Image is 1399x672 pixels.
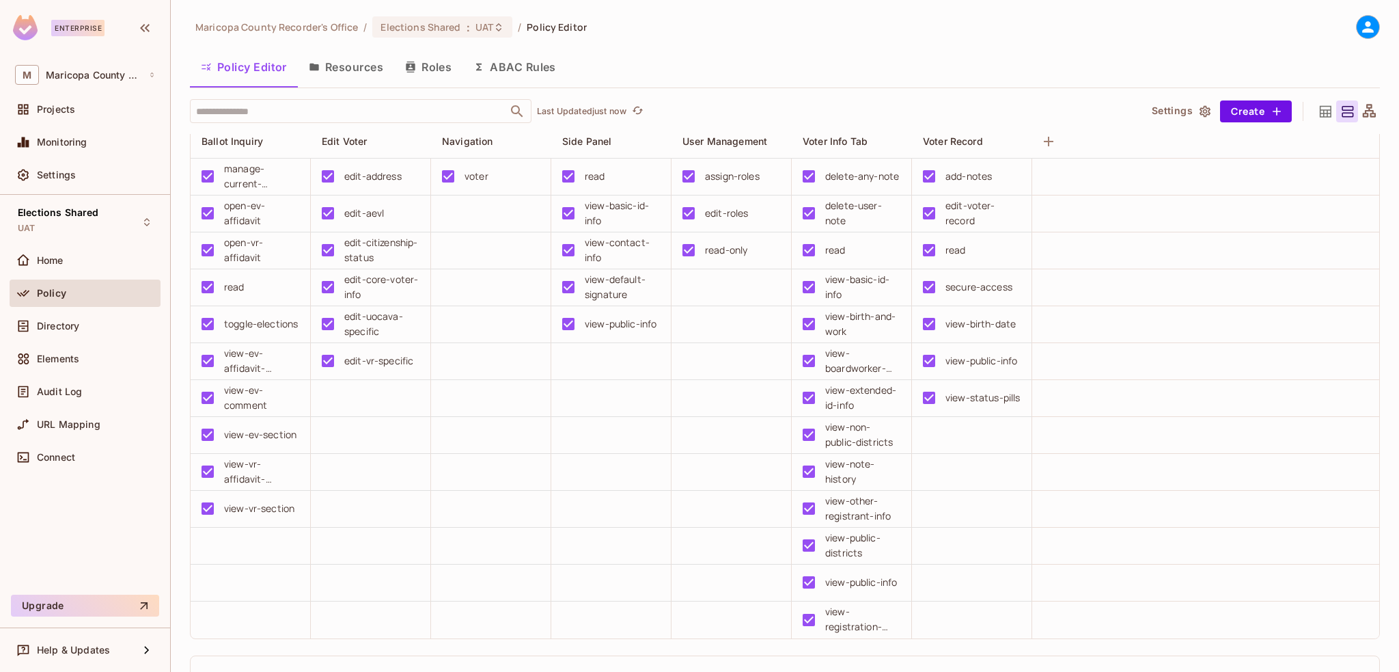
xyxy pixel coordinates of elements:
[46,70,141,81] span: Workspace: Maricopa County Recorder's Office
[37,170,76,180] span: Settings
[224,346,299,376] div: view-ev-affidavit-signature
[825,494,900,524] div: view-other-registrant-info
[51,20,105,36] div: Enterprise
[825,243,846,258] div: read
[15,65,39,85] span: M
[380,21,460,33] span: Elections Shared
[224,198,299,228] div: open-ev-affidavit
[825,309,900,339] div: view-birth-and-work
[18,207,98,218] span: Elections Shared
[224,161,299,191] div: manage-current-elections
[629,103,646,120] button: refresh
[945,317,1016,332] div: view-birth-date
[37,386,82,397] span: Audit Log
[825,457,900,487] div: view-note-history
[945,390,1021,405] div: view-status-pills
[945,243,966,258] div: read
[585,317,656,332] div: view-public-info
[632,105,643,118] span: refresh
[37,321,79,332] span: Directory
[344,235,419,265] div: edit-citizenship-status
[705,169,760,184] div: assign-roles
[825,198,900,228] div: delete-user-note
[394,50,462,84] button: Roles
[37,452,75,463] span: Connect
[562,135,612,147] span: Side Panel
[945,353,1017,368] div: view-public-info
[11,595,159,617] button: Upgrade
[298,50,394,84] button: Resources
[442,135,493,147] span: Navigation
[37,419,100,430] span: URL Mapping
[344,272,419,302] div: edit-core-voter-info
[803,135,868,147] span: Voter Info Tab
[224,383,299,413] div: view-ev-comment
[945,198,1021,228] div: edit-voter-record
[37,255,64,266] span: Home
[475,21,493,33] span: UAT
[37,104,75,115] span: Projects
[585,272,660,302] div: view-default-signature
[825,420,900,450] div: view-non-public-districts
[224,280,245,295] div: read
[705,206,749,221] div: edit-roles
[13,15,38,40] img: SReyMgAAAABJRU5ErkJggg==
[585,198,660,228] div: view-basic-id-info
[825,575,897,590] div: view-public-info
[527,21,587,33] span: Policy Editor
[537,106,626,117] p: Last Updated just now
[344,206,384,221] div: edit-aevl
[37,645,110,656] span: Help & Updates
[825,383,900,413] div: view-extended-id-info
[585,169,605,184] div: read
[518,21,521,33] li: /
[825,604,900,634] div: view-registration-source
[202,135,263,147] span: Ballot Inquiry
[682,135,767,147] span: User Management
[1146,100,1215,122] button: Settings
[224,501,294,516] div: view-vr-section
[626,103,646,120] span: Click to refresh data
[344,309,419,339] div: edit-uocava-specific
[508,102,527,121] button: Open
[585,235,660,265] div: view-contact-info
[18,223,35,234] span: UAT
[705,243,747,258] div: read-only
[1220,100,1292,122] button: Create
[825,346,900,376] div: view-boardworker-status
[190,50,298,84] button: Policy Editor
[825,272,900,302] div: view-basic-id-info
[945,169,992,184] div: add-notes
[322,135,368,147] span: Edit Voter
[224,427,296,442] div: view-ev-section
[37,288,66,299] span: Policy
[224,317,298,332] div: toggle-elections
[344,353,413,368] div: edit-vr-specific
[462,50,567,84] button: ABAC Rules
[195,21,358,33] span: the active workspace
[363,21,367,33] li: /
[465,169,488,184] div: voter
[466,22,471,33] span: :
[825,530,900,561] div: view-public-districts
[825,169,899,184] div: delete-any-note
[344,169,402,184] div: edit-address
[37,353,79,364] span: Elements
[224,235,299,265] div: open-vr-affidavit
[923,135,983,147] span: Voter Record
[37,137,87,148] span: Monitoring
[224,457,299,487] div: view-vr-affidavit-signature
[945,280,1012,295] div: secure-access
